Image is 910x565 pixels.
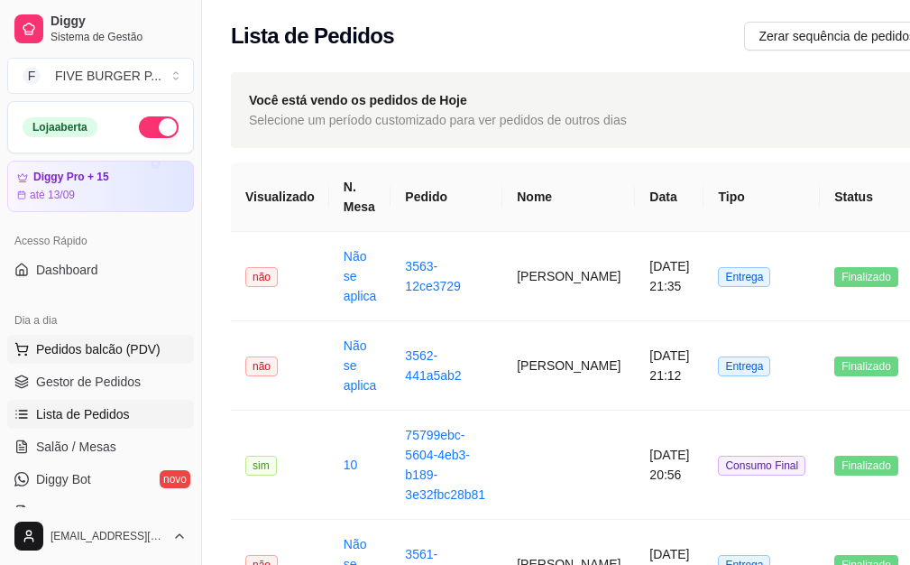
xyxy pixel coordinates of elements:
a: Não se aplica [344,249,377,303]
span: sim [245,456,277,476]
span: não [245,267,278,287]
td: [DATE] 21:12 [635,321,703,411]
a: Diggy Botnovo [7,465,194,494]
span: F [23,67,41,85]
td: [DATE] 20:56 [635,411,703,520]
span: Diggy [51,14,187,30]
a: Salão / Mesas [7,432,194,461]
th: Pedido [391,162,502,232]
a: 10 [344,458,358,472]
a: Não se aplica [344,338,377,393]
a: 3563-12ce3729 [405,259,461,293]
td: [PERSON_NAME] [502,321,635,411]
span: [EMAIL_ADDRESS][DOMAIN_NAME] [51,529,165,543]
a: DiggySistema de Gestão [7,7,194,51]
button: Select a team [7,58,194,94]
span: Pedidos balcão (PDV) [36,340,161,358]
span: Finalizado [834,267,898,287]
div: Dia a dia [7,306,194,335]
a: KDS [7,497,194,526]
h2: Lista de Pedidos [231,22,394,51]
th: Visualizado [231,162,329,232]
th: Tipo [703,162,820,232]
span: Diggy Bot [36,470,91,488]
span: KDS [36,503,62,521]
div: Loja aberta [23,117,97,137]
a: 75799ebc-5604-4eb3-b189-3e32fbc28b81 [405,428,485,502]
div: Acesso Rápido [7,227,194,255]
a: Lista de Pedidos [7,400,194,429]
span: Selecione um período customizado para ver pedidos de outros dias [249,110,627,130]
span: Finalizado [834,357,898,376]
button: Alterar Status [139,116,179,138]
th: Nome [502,162,635,232]
article: Diggy Pro + 15 [33,171,109,184]
a: 3562-441a5ab2 [405,348,461,383]
span: Salão / Mesas [36,438,116,456]
span: Lista de Pedidos [36,405,130,423]
span: Sistema de Gestão [51,30,187,44]
a: Diggy Pro + 15até 13/09 [7,161,194,212]
a: Dashboard [7,255,194,284]
span: Entrega [718,267,770,287]
span: Entrega [718,357,770,376]
button: Pedidos balcão (PDV) [7,335,194,364]
td: [DATE] 21:35 [635,232,703,321]
span: Gestor de Pedidos [36,373,141,391]
span: não [245,357,278,376]
button: [EMAIL_ADDRESS][DOMAIN_NAME] [7,514,194,558]
th: N. Mesa [329,162,391,232]
a: Gestor de Pedidos [7,367,194,396]
th: Data [635,162,703,232]
span: Consumo Final [718,456,805,476]
strong: Você está vendo os pedidos de Hoje [249,93,467,107]
div: FIVE BURGER P ... [55,67,161,85]
article: até 13/09 [30,188,75,202]
span: Finalizado [834,456,898,476]
span: Dashboard [36,261,98,279]
td: [PERSON_NAME] [502,232,635,321]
